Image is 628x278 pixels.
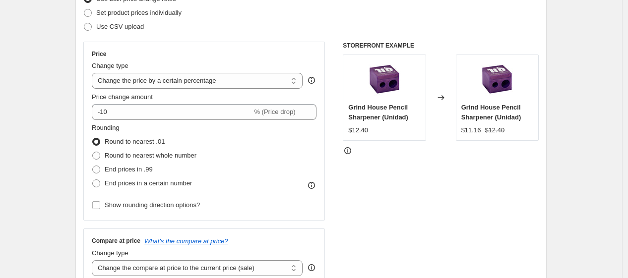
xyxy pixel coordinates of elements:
[92,237,140,245] h3: Compare at price
[105,179,192,187] span: End prices in a certain number
[144,237,228,245] button: What's the compare at price?
[307,263,316,273] div: help
[96,23,144,30] span: Use CSV upload
[92,50,106,58] h3: Price
[105,166,153,173] span: End prices in .99
[92,124,120,131] span: Rounding
[105,201,200,209] span: Show rounding direction options?
[96,9,182,16] span: Set product prices individually
[485,125,504,135] strike: $12.40
[92,62,128,69] span: Change type
[307,75,316,85] div: help
[92,104,252,120] input: -15
[92,93,153,101] span: Price change amount
[105,138,165,145] span: Round to nearest .01
[105,152,196,159] span: Round to nearest whole number
[254,108,295,115] span: % (Price drop)
[461,104,521,121] span: Grind House Pencil Sharpener (Unidad)
[365,60,404,100] img: 604214457607_80x.jpg
[348,125,368,135] div: $12.40
[477,60,517,100] img: 604214457607_80x.jpg
[461,125,481,135] div: $11.16
[92,249,128,257] span: Change type
[348,104,408,121] span: Grind House Pencil Sharpener (Unidad)
[343,42,539,50] h6: STOREFRONT EXAMPLE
